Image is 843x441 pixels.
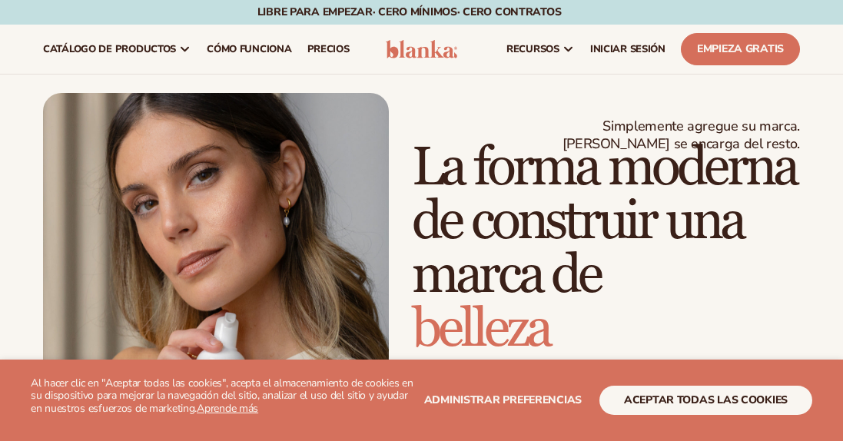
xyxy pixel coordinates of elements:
span: Recursos [506,43,559,55]
h1: La forma moderna de construir una marca de [412,141,800,356]
a: Precios [300,25,357,74]
span: Cómo funciona [207,43,291,55]
a: Recursos [499,25,582,74]
span: Catálogo de productos [43,43,176,55]
span: Administrar preferencias [424,393,582,407]
a: Cómo funciona [199,25,299,74]
span: belleza [412,297,549,362]
a: Catálogo de productos [35,25,199,74]
img: logotipo [386,40,457,58]
a: INICIAR SESIÓN [582,25,673,74]
span: INICIAR SESIÓN [590,43,665,55]
span: Precios [307,43,350,55]
a: Aprende más [197,401,258,416]
button: aceptar todas las cookies [599,386,812,415]
font: Libre para empezar· CERO mínimos· CERO contratos [257,5,562,19]
span: Simplemente agregue su marca. [PERSON_NAME] se encarga del resto. [563,118,800,154]
button: Administrar preferencias [424,386,582,415]
a: Empieza gratis [681,33,800,65]
p: Al hacer clic en "Aceptar todas las cookies", acepta el almacenamiento de cookies en su dispositi... [31,377,422,416]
